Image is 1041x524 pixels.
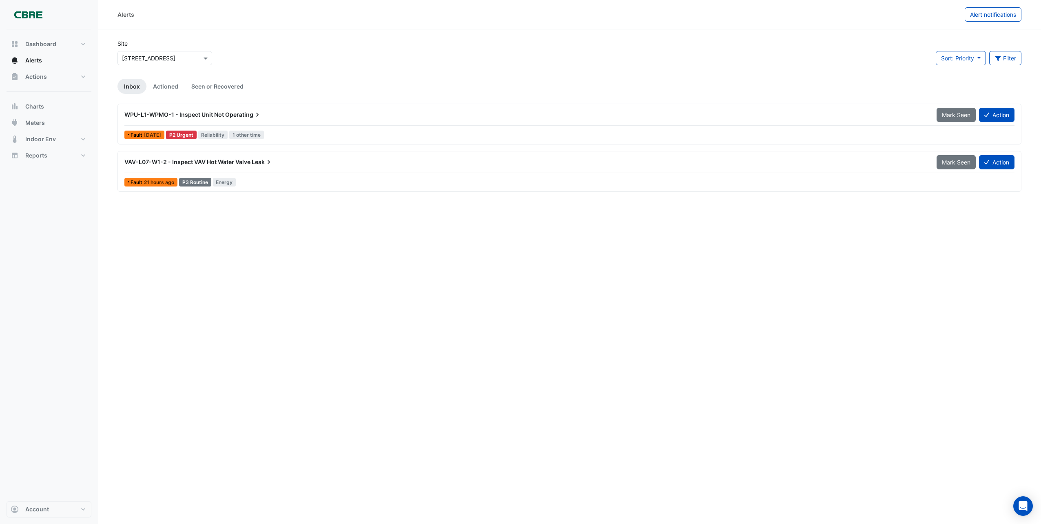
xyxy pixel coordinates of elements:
span: Tue 14-Oct-2025 12:35 AEDT [144,179,174,185]
button: Sort: Priority [936,51,986,65]
span: Indoor Env [25,135,56,143]
span: Alert notifications [970,11,1016,18]
button: Reports [7,147,91,164]
span: WPU-L1-WPMO-1 - Inspect Unit Not [124,111,224,118]
span: Actions [25,73,47,81]
a: Actioned [146,79,185,94]
button: Actions [7,69,91,85]
a: Seen or Recovered [185,79,250,94]
img: Company Logo [10,7,47,23]
span: Meters [25,119,45,127]
span: Tue 14-Oct-2025 08:00 AEDT [144,132,161,138]
app-icon: Indoor Env [11,135,19,143]
span: Operating [225,111,261,119]
div: P3 Routine [179,178,211,187]
button: Alert notifications [965,7,1021,22]
button: Alerts [7,52,91,69]
button: Dashboard [7,36,91,52]
span: VAV-L07-W1-2 - Inspect VAV Hot Water Valve [124,158,250,165]
button: Mark Seen [937,108,976,122]
span: Mark Seen [942,159,970,166]
div: P2 Urgent [166,131,197,139]
span: Reports [25,151,47,160]
button: Meters [7,115,91,131]
button: Mark Seen [937,155,976,169]
span: Alerts [25,56,42,64]
span: Fault [131,180,144,185]
app-icon: Charts [11,102,19,111]
app-icon: Meters [11,119,19,127]
a: Inbox [117,79,146,94]
app-icon: Actions [11,73,19,81]
span: Leak [252,158,273,166]
div: Open Intercom Messenger [1013,496,1033,516]
app-icon: Reports [11,151,19,160]
button: Account [7,501,91,517]
span: Fault [131,133,144,138]
span: Dashboard [25,40,56,48]
div: Alerts [117,10,134,19]
app-icon: Alerts [11,56,19,64]
button: Charts [7,98,91,115]
span: Reliability [198,131,228,139]
span: Account [25,505,49,513]
button: Filter [989,51,1022,65]
button: Action [979,155,1014,169]
span: Energy [213,178,236,187]
span: Sort: Priority [941,55,974,62]
button: Action [979,108,1014,122]
span: 1 other time [229,131,264,139]
span: Mark Seen [942,111,970,118]
button: Indoor Env [7,131,91,147]
app-icon: Dashboard [11,40,19,48]
label: Site [117,39,128,48]
span: Charts [25,102,44,111]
